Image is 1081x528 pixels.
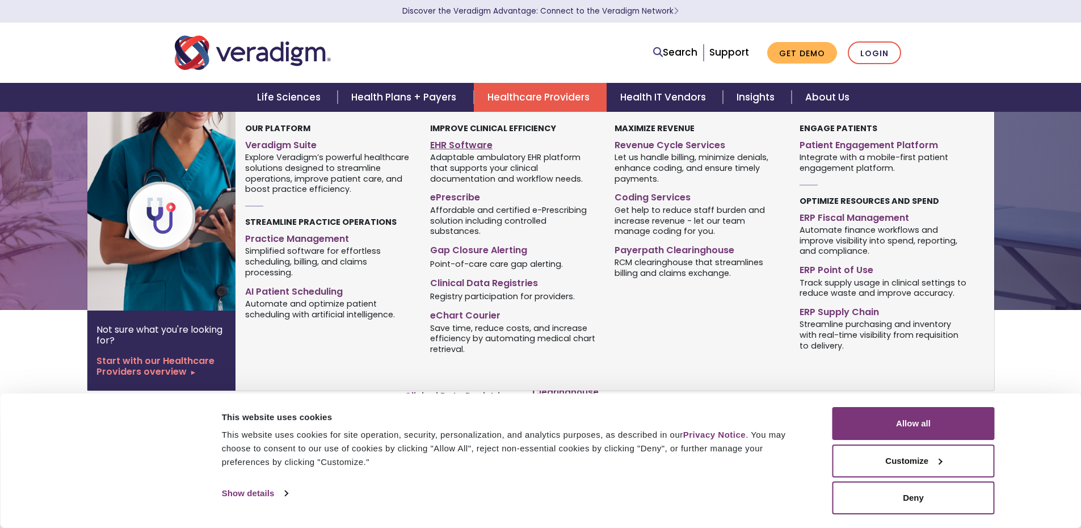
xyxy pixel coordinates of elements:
a: ERP Fiscal Management [800,208,967,224]
a: Search [653,45,697,60]
span: RCM clearinghouse that streamlines billing and claims exchange. [615,257,782,279]
a: Discover the Veradigm Advantage: Connect to the Veradigm NetworkLearn More [402,6,679,16]
img: Healthcare Provider [87,112,270,311]
button: Deny [832,481,995,514]
strong: Improve Clinical Efficiency [430,123,556,134]
span: Point-of-care care gap alerting. [430,258,563,269]
p: Not sure what you're looking for? [96,324,226,346]
strong: Streamline Practice Operations [245,216,397,228]
strong: Engage Patients [800,123,877,134]
button: Allow all [832,407,995,440]
span: Explore Veradigm’s powerful healthcare solutions designed to streamline operations, improve patie... [245,152,413,195]
a: Gap Closure Alerting [430,240,598,257]
span: Registry participation for providers. [430,291,575,302]
span: Integrate with a mobile-first patient engagement platform. [800,152,967,174]
span: Adaptable ambulatory EHR platform that supports your clinical documentation and workflow needs. [430,152,598,185]
a: Clinical Data Registries [430,273,598,290]
a: Practice Management [245,229,413,245]
a: Veradigm Suite [245,135,413,152]
a: Revenue Cycle Services [615,135,782,152]
button: Customize [832,445,995,477]
span: Automate and optimize patient scheduling with artificial intelligence. [245,297,413,320]
a: Patient Engagement Platform [800,135,967,152]
a: About Us [792,83,863,112]
img: Veradigm logo [175,34,331,72]
a: Health IT Vendors [607,83,723,112]
a: Show details [222,485,288,502]
div: This website uses cookies for site operation, security, personalization, and analytics purposes, ... [222,428,807,469]
span: Get help to reduce staff burden and increase revenue - let our team manage coding for you. [615,204,782,237]
strong: Maximize Revenue [615,123,695,134]
a: Health Plans + Payers [338,83,473,112]
a: ePrescribe [430,187,598,204]
a: Start with our Healthcare Providers overview [96,355,226,377]
a: eChart Courier [430,305,598,322]
a: Get Demo [767,42,837,64]
a: Insights [723,83,792,112]
a: Healthcare Providers [474,83,607,112]
a: Privacy Notice [683,430,746,439]
a: Coding Services [615,187,782,204]
a: AI Patient Scheduling [245,282,413,298]
span: Affordable and certified e-Prescribing solution including controlled substances. [430,204,598,237]
strong: Our Platform [245,123,310,134]
a: EHR Software [430,135,598,152]
a: Support [709,45,749,59]
span: Track supply usage in clinical settings to reduce waste and improve accuracy. [800,276,967,299]
strong: Optimize Resources and Spend [800,195,939,207]
a: Payerpath Clearinghouse [615,240,782,257]
a: Life Sciences [243,83,338,112]
span: Streamline purchasing and inventory with real-time visibility from requisition to delivery. [800,319,967,351]
span: Automate finance workflows and improve visibility into spend, reporting, and compliance. [800,224,967,257]
a: ERP Point of Use [800,260,967,276]
div: This website uses cookies [222,410,807,424]
a: ERP Supply Chain [800,302,967,319]
a: Login [848,41,901,65]
span: Let us handle billing, minimize denials, enhance coding, and ensure timely payments. [615,152,782,185]
span: Learn More [674,6,679,16]
span: Save time, reduce costs, and increase efficiency by automating medical chart retrieval. [430,322,598,355]
span: Simplified software for effortless scheduling, billing, and claims processing. [245,245,413,278]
